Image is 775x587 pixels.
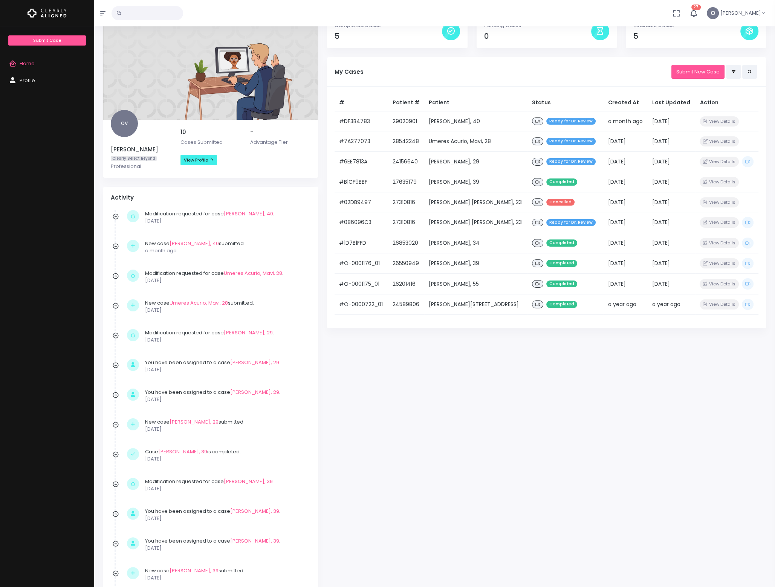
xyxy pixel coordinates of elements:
[424,172,527,192] td: [PERSON_NAME], 39
[335,172,388,192] td: #B1CF9BBF
[145,448,307,463] div: Case is completed.
[335,192,388,212] td: #02DB9497
[335,111,388,131] td: #DF3B4783
[388,111,425,131] td: 29020901
[145,247,307,255] p: a month ago
[604,172,648,192] td: [DATE]
[546,158,596,165] span: Ready for Dr. Review
[335,151,388,172] td: #6EE7813A
[335,94,388,111] th: #
[604,94,648,111] th: Created At
[648,111,695,131] td: [DATE]
[648,253,695,274] td: [DATE]
[250,129,311,136] h5: -
[8,35,86,46] a: Submit Case
[695,94,758,111] th: Action
[145,478,307,492] div: Modification requested for case .
[111,110,138,137] span: OV
[388,151,425,172] td: 24156640
[700,279,738,289] button: View Details
[546,281,577,288] span: Completed
[170,418,219,425] a: [PERSON_NAME], 29
[145,359,307,374] div: You have been assigned to a case .
[145,418,307,433] div: New case submitted.
[700,217,738,227] button: View Details
[700,258,738,268] button: View Details
[388,94,425,111] th: Patient #
[230,508,279,515] a: [PERSON_NAME], 39
[604,233,648,253] td: [DATE]
[145,515,307,522] p: [DATE]
[424,131,527,152] td: Umeres Acurio, Mavi, 28
[546,178,577,186] span: Completed
[111,163,171,170] p: Professional
[111,146,171,153] h5: [PERSON_NAME]
[145,270,307,284] div: Modification requested for case .
[424,192,527,212] td: [PERSON_NAME] [PERSON_NAME], 23
[546,239,577,247] span: Completed
[224,329,273,336] a: [PERSON_NAME], 29
[230,537,279,544] a: [PERSON_NAME], 39
[700,136,738,146] button: View Details
[648,131,695,152] td: [DATE]
[546,260,577,267] span: Completed
[180,155,217,165] a: View Profile
[648,274,695,294] td: [DATE]
[335,253,388,274] td: #O-0001176_01
[20,77,35,84] span: Profile
[111,156,157,162] span: Clearly Select Beyond
[700,177,738,187] button: View Details
[648,294,695,314] td: a year ago
[546,138,596,145] span: Ready for Dr. Review
[145,210,307,225] div: Modification requested for case .
[145,537,307,552] div: You have been assigned to a case .
[388,131,425,152] td: 28542248
[424,151,527,172] td: [PERSON_NAME], 29
[388,212,425,233] td: 27310816
[158,448,207,455] a: [PERSON_NAME], 39
[335,131,388,152] td: #7A277073
[604,294,648,314] td: a year ago
[424,253,527,274] td: [PERSON_NAME], 39
[388,172,425,192] td: 27635179
[604,274,648,294] td: [DATE]
[20,60,35,67] span: Home
[145,217,307,225] p: [DATE]
[28,5,67,21] img: Logo Horizontal
[145,329,307,344] div: Modification requested for case .
[424,212,527,233] td: [PERSON_NAME] [PERSON_NAME], 23
[180,139,241,146] p: Cases Submitted
[671,65,725,79] a: Submit New Case
[648,212,695,233] td: [DATE]
[224,210,273,217] a: [PERSON_NAME], 40
[145,455,307,463] p: [DATE]
[633,32,740,41] h4: 5
[224,270,282,277] a: Umeres Acurio, Mavi, 28
[648,151,695,172] td: [DATE]
[335,294,388,314] td: #O-0000722_01
[700,116,738,127] button: View Details
[604,131,648,152] td: [DATE]
[145,574,307,582] p: [DATE]
[145,306,307,314] p: [DATE]
[691,5,701,10] span: 27
[335,32,442,41] h4: 5
[604,111,648,131] td: a month ago
[700,197,738,207] button: View Details
[145,396,307,403] p: [DATE]
[224,478,273,485] a: [PERSON_NAME], 39
[335,69,671,75] h5: My Cases
[604,151,648,172] td: [DATE]
[145,299,307,314] div: New case submitted.
[546,199,575,206] span: Cancelled
[546,301,577,308] span: Completed
[546,118,596,125] span: Ready for Dr. Review
[145,389,307,403] div: You have been assigned to a case .
[424,233,527,253] td: [PERSON_NAME], 34
[250,139,311,146] p: Advantage Tier
[424,94,527,111] th: Patient
[424,294,527,314] td: [PERSON_NAME][STREET_ADDRESS]
[388,294,425,314] td: 24589806
[388,192,425,212] td: 27310816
